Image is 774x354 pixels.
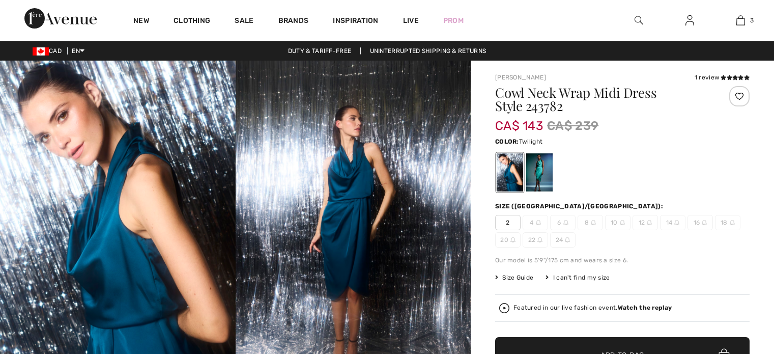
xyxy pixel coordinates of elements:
div: Our model is 5'9"/175 cm and wears a size 6. [495,256,750,265]
a: [PERSON_NAME] [495,74,546,81]
img: ring-m.svg [620,220,625,225]
a: New [133,16,149,27]
img: ring-m.svg [537,237,542,242]
span: 12 [633,215,658,230]
img: 1ère Avenue [24,8,97,29]
span: 2 [495,215,521,230]
a: Clothing [174,16,210,27]
span: CA$ 239 [547,117,598,135]
span: CA$ 143 [495,108,543,133]
strong: Watch the replay [618,304,672,311]
img: ring-m.svg [536,220,541,225]
span: 22 [523,232,548,248]
img: ring-m.svg [730,220,735,225]
span: 16 [687,215,713,230]
a: Brands [278,16,309,27]
div: 1 review [695,73,750,82]
span: 8 [578,215,603,230]
span: EN [72,47,84,55]
img: ring-m.svg [565,237,570,242]
span: Size Guide [495,273,533,282]
a: 3 [715,14,765,26]
img: search the website [635,14,643,26]
a: Live [403,15,419,26]
span: 18 [715,215,740,230]
span: Color: [495,138,519,145]
h1: Cowl Neck Wrap Midi Dress Style 243782 [495,86,707,113]
img: Canadian Dollar [33,47,49,56]
a: Sign In [677,14,702,27]
span: CAD [33,47,66,55]
img: ring-m.svg [591,220,596,225]
div: Size ([GEOGRAPHIC_DATA]/[GEOGRAPHIC_DATA]): [495,202,665,211]
span: 10 [605,215,630,230]
div: Jade stone [526,153,553,192]
span: Twilight [519,138,542,145]
img: My Info [685,14,694,26]
span: 3 [750,16,754,25]
img: ring-m.svg [510,237,515,242]
div: Twilight [497,153,523,192]
a: Sale [235,16,253,27]
img: ring-m.svg [647,220,652,225]
a: Prom [443,15,464,26]
span: 14 [660,215,685,230]
img: ring-m.svg [702,220,707,225]
img: My Bag [736,14,745,26]
img: ring-m.svg [674,220,679,225]
div: Featured in our live fashion event. [513,305,672,311]
span: 20 [495,232,521,248]
img: Watch the replay [499,303,509,313]
span: 24 [550,232,576,248]
div: I can't find my size [546,273,610,282]
img: ring-m.svg [563,220,568,225]
span: 4 [523,215,548,230]
span: 6 [550,215,576,230]
span: Inspiration [333,16,378,27]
